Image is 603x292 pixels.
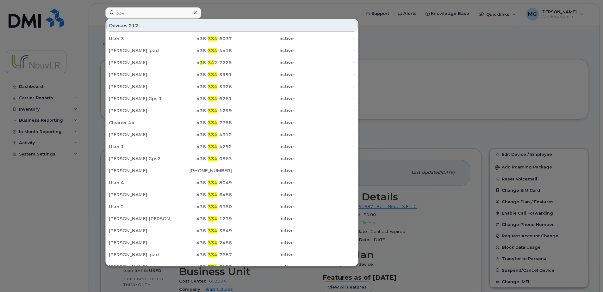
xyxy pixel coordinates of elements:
div: - [294,204,355,210]
span: 334 [208,264,217,270]
span: 334 [208,216,217,222]
a: [PERSON_NAME]438-342-7225active- [106,57,357,68]
div: 438- -6261 [171,95,232,102]
div: [PERSON_NAME]-[PERSON_NAME] [109,216,171,222]
div: [PERSON_NAME] [109,131,171,138]
div: active [232,252,294,258]
div: 438- -6380 [171,204,232,210]
a: User 2438-334-6380active- [106,201,357,212]
div: - [294,228,355,234]
div: active [232,192,294,198]
div: 438- -1239 [171,216,232,222]
span: 3 [200,60,203,65]
span: 334 [208,192,217,198]
div: - [294,107,355,114]
span: 334 [208,84,217,89]
div: active [232,155,294,162]
span: 334 [208,180,217,186]
span: 334 [208,96,217,101]
div: [PERSON_NAME] Ipad [109,47,171,54]
a: [PERSON_NAME]438-334-1259active- [106,105,357,116]
span: 334 [208,252,217,258]
div: 438- -0863 [171,155,232,162]
div: [PERSON_NAME] [109,71,171,78]
div: 438- -1259 [171,107,232,114]
div: [PERSON_NAME] [109,264,171,270]
div: Cleaner 44 [109,119,171,126]
div: - [294,71,355,78]
div: [PERSON_NAME] Ipad [109,252,171,258]
a: User 1438-334-4292active- [106,141,357,152]
span: 334 [208,240,217,246]
div: - [294,47,355,54]
div: 438- -2486 [171,240,232,246]
div: [PERSON_NAME] [109,192,171,198]
a: [PERSON_NAME]438-334-5171active- [106,261,357,272]
a: [PERSON_NAME]-[PERSON_NAME]438-334-1239active- [106,213,357,224]
div: active [232,59,294,66]
a: User 3438-334-6037active- [106,33,357,44]
div: active [232,119,294,126]
div: active [232,167,294,174]
div: active [232,83,294,90]
span: 334 [208,108,217,113]
div: active [232,47,294,54]
span: 334 [208,48,217,53]
div: 438- -4292 [171,143,232,150]
a: [PERSON_NAME]438-334-5849active- [106,225,357,236]
div: 438- -5991 [171,71,232,78]
div: active [232,143,294,150]
div: active [232,131,294,138]
div: 438- -4418 [171,47,232,54]
div: [PERSON_NAME] [109,59,171,66]
a: [PERSON_NAME]438-334-4312active- [106,129,357,140]
a: [PERSON_NAME] Gps2438-334-0863active- [106,153,357,164]
div: 438- -6037 [171,35,232,42]
div: 438- -5326 [171,83,232,90]
div: 438- -7788 [171,119,232,126]
span: 334 [208,72,217,77]
a: [PERSON_NAME]438-334-6486active- [106,189,357,200]
div: [PERSON_NAME] Gps2 [109,155,171,162]
div: active [232,71,294,78]
div: active [232,240,294,246]
a: [PERSON_NAME] Gps 1438-334-6261active- [106,93,357,104]
a: User 4438-334-8049active- [106,177,357,188]
div: 438- -8049 [171,179,232,186]
div: active [232,107,294,114]
span: 334 [208,144,217,149]
div: [PERSON_NAME] [109,83,171,90]
div: active [232,95,294,102]
div: Devices [106,20,357,32]
div: [PERSON_NAME] [109,228,171,234]
div: User 1 [109,143,171,150]
div: - [294,143,355,150]
span: 334 [208,132,217,137]
span: 334 [208,36,217,41]
span: 34 [208,60,214,65]
div: 438- -7687 [171,252,232,258]
div: 438- -5171 [171,264,232,270]
a: [PERSON_NAME]438-334-5326active- [106,81,357,92]
a: [PERSON_NAME]438-334-2486active- [106,237,357,248]
div: - [294,155,355,162]
a: [PERSON_NAME]438-334-5991active- [106,69,357,80]
div: active [232,204,294,210]
div: - [294,167,355,174]
div: [PERSON_NAME] [109,167,171,174]
div: [PERSON_NAME] [109,107,171,114]
div: - [294,35,355,42]
span: 334 [208,156,217,161]
div: - [294,83,355,90]
div: - [294,179,355,186]
div: 438- -5849 [171,228,232,234]
span: 212 [129,22,138,29]
div: - [294,59,355,66]
span: 334 [208,120,217,125]
a: [PERSON_NAME][PHONE_NUMBER]active- [106,165,357,176]
div: 438- -4312 [171,131,232,138]
div: active [232,216,294,222]
div: User 4 [109,179,171,186]
div: - [294,252,355,258]
div: 4 8- 2-7225 [171,59,232,66]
